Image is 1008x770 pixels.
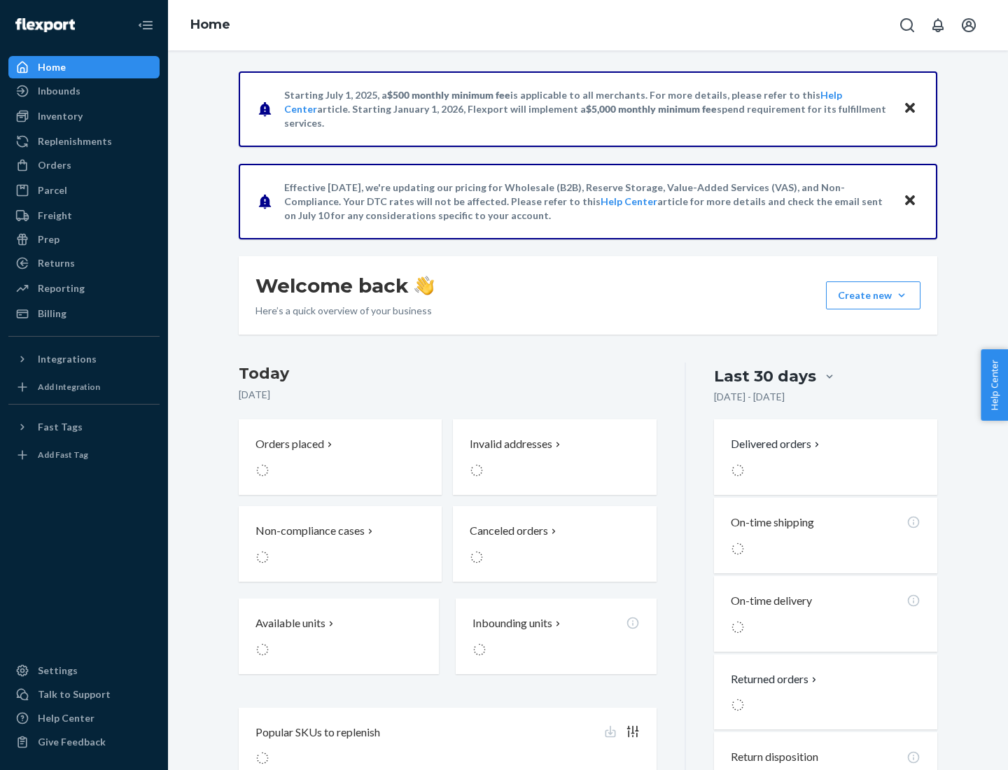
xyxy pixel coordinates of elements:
button: Help Center [981,349,1008,421]
div: Returns [38,256,75,270]
p: Return disposition [731,749,818,765]
p: Orders placed [255,436,324,452]
button: Fast Tags [8,416,160,438]
button: Available units [239,598,439,674]
button: Open Search Box [893,11,921,39]
a: Help Center [601,195,657,207]
p: Non-compliance cases [255,523,365,539]
button: Open account menu [955,11,983,39]
button: Returned orders [731,671,820,687]
a: Home [190,17,230,32]
img: hand-wave emoji [414,276,434,295]
span: $500 monthly minimum fee [387,89,510,101]
button: Close Navigation [132,11,160,39]
p: On-time shipping [731,514,814,531]
button: Close [901,99,919,119]
p: [DATE] [239,388,657,402]
div: Talk to Support [38,687,111,701]
div: Billing [38,307,66,321]
div: Inbounds [38,84,80,98]
button: Talk to Support [8,683,160,706]
div: Add Integration [38,381,100,393]
a: Parcel [8,179,160,202]
div: Freight [38,209,72,223]
button: Invalid addresses [453,419,656,495]
a: Orders [8,154,160,176]
a: Inventory [8,105,160,127]
div: Add Fast Tag [38,449,88,461]
a: Home [8,56,160,78]
ol: breadcrumbs [179,5,241,45]
p: Available units [255,615,325,631]
button: Canceled orders [453,506,656,582]
div: Last 30 days [714,365,816,387]
a: Returns [8,252,160,274]
button: Create new [826,281,920,309]
a: Billing [8,302,160,325]
div: Help Center [38,711,94,725]
span: $5,000 monthly minimum fee [586,103,717,115]
div: Replenishments [38,134,112,148]
button: Non-compliance cases [239,506,442,582]
div: Integrations [38,352,97,366]
p: On-time delivery [731,593,812,609]
button: Open notifications [924,11,952,39]
a: Add Integration [8,376,160,398]
p: Invalid addresses [470,436,552,452]
a: Settings [8,659,160,682]
img: Flexport logo [15,18,75,32]
a: Inbounds [8,80,160,102]
p: [DATE] - [DATE] [714,390,785,404]
div: Give Feedback [38,735,106,749]
div: Home [38,60,66,74]
a: Help Center [8,707,160,729]
button: Orders placed [239,419,442,495]
p: Here’s a quick overview of your business [255,304,434,318]
p: Inbounding units [472,615,552,631]
button: Inbounding units [456,598,656,674]
div: Inventory [38,109,83,123]
a: Prep [8,228,160,251]
button: Give Feedback [8,731,160,753]
button: Integrations [8,348,160,370]
p: Popular SKUs to replenish [255,724,380,741]
div: Parcel [38,183,67,197]
a: Reporting [8,277,160,300]
a: Add Fast Tag [8,444,160,466]
button: Close [901,191,919,211]
button: Delivered orders [731,436,822,452]
a: Replenishments [8,130,160,153]
a: Freight [8,204,160,227]
div: Fast Tags [38,420,83,434]
div: Prep [38,232,59,246]
p: Starting July 1, 2025, a is applicable to all merchants. For more details, please refer to this a... [284,88,890,130]
div: Orders [38,158,71,172]
div: Settings [38,664,78,678]
p: Effective [DATE], we're updating our pricing for Wholesale (B2B), Reserve Storage, Value-Added Se... [284,181,890,223]
div: Reporting [38,281,85,295]
h1: Welcome back [255,273,434,298]
h3: Today [239,363,657,385]
p: Canceled orders [470,523,548,539]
